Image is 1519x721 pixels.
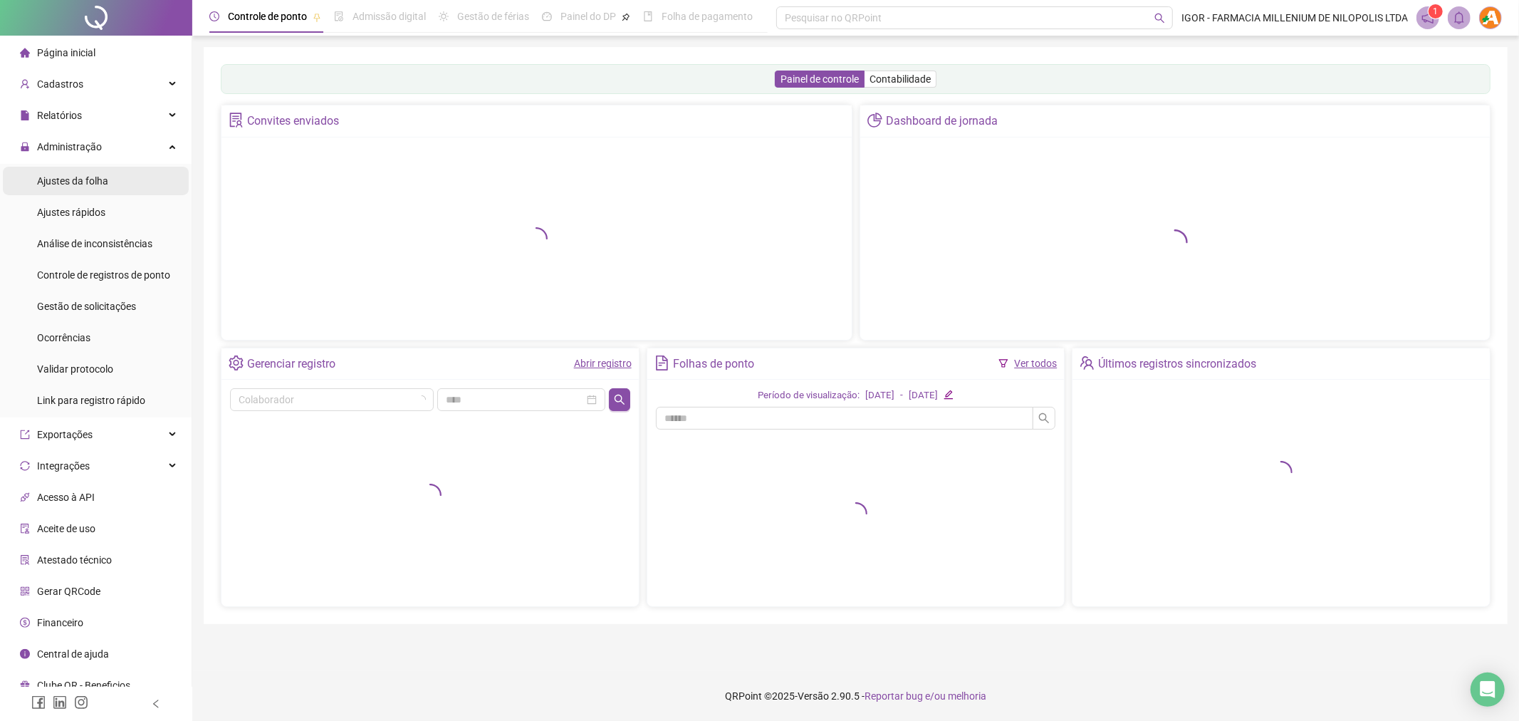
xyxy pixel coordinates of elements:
[37,238,152,249] span: Análise de inconsistências
[643,11,653,21] span: book
[781,73,859,85] span: Painel de controle
[37,207,105,218] span: Ajustes rápidos
[20,680,30,690] span: gift
[20,649,30,659] span: info-circle
[560,11,616,22] span: Painel do DP
[192,671,1519,721] footer: QRPoint © 2025 - 2.90.5 -
[1269,460,1294,484] span: loading
[622,13,630,21] span: pushpin
[886,109,998,133] div: Dashboard de jornada
[37,648,109,660] span: Central de ajuda
[20,618,30,628] span: dollar
[37,78,83,90] span: Cadastros
[20,492,30,502] span: api
[31,695,46,710] span: facebook
[900,388,903,403] div: -
[37,332,90,343] span: Ocorrências
[37,269,170,281] span: Controle de registros de ponto
[1480,7,1501,28] img: 4531
[209,11,219,21] span: clock-circle
[37,492,95,503] span: Acesso à API
[524,226,549,251] span: loading
[20,142,30,152] span: lock
[758,388,860,403] div: Período de visualização:
[867,113,882,128] span: pie-chart
[654,356,669,370] span: file-text
[1099,352,1257,376] div: Últimos registros sincronizados
[20,79,30,89] span: user-add
[1154,13,1165,24] span: search
[417,482,442,507] span: loading
[37,175,108,187] span: Ajustes da folha
[870,73,931,85] span: Contabilidade
[228,11,307,22] span: Controle de ponto
[37,586,100,597] span: Gerar QRCode
[53,695,67,710] span: linkedin
[1181,10,1408,26] span: IGOR - FARMACIA MILLENIUM DE NILOPOLIS LTDA
[229,113,244,128] span: solution
[20,461,30,471] span: sync
[74,695,88,710] span: instagram
[20,555,30,565] span: solution
[247,109,339,133] div: Convites enviados
[37,141,102,152] span: Administração
[37,680,130,691] span: Clube QR - Beneficios
[20,524,30,534] span: audit
[1038,413,1050,424] span: search
[1421,11,1434,24] span: notification
[614,394,625,405] span: search
[37,617,83,628] span: Financeiro
[909,388,938,403] div: [DATE]
[457,11,529,22] span: Gestão de férias
[944,390,953,399] span: edit
[20,48,30,58] span: home
[247,352,335,376] div: Gerenciar registro
[673,352,754,376] div: Folhas de ponto
[417,395,426,404] span: loading
[37,429,93,440] span: Exportações
[229,356,244,370] span: setting
[37,523,95,534] span: Aceite de uso
[574,358,632,369] a: Abrir registro
[20,110,30,120] span: file
[662,11,753,22] span: Folha de pagamento
[151,699,161,709] span: left
[1434,6,1439,16] span: 1
[20,586,30,596] span: qrcode
[843,501,868,526] span: loading
[1080,356,1095,370] span: team
[865,690,986,702] span: Reportar bug e/ou melhoria
[334,11,344,21] span: file-done
[542,11,552,21] span: dashboard
[20,430,30,440] span: export
[37,110,82,121] span: Relatórios
[1453,11,1466,24] span: bell
[1429,4,1443,19] sup: 1
[37,554,112,566] span: Atestado técnico
[1471,673,1505,707] div: Open Intercom Messenger
[865,388,894,403] div: [DATE]
[439,11,449,21] span: sun
[798,690,829,702] span: Versão
[998,358,1008,368] span: filter
[37,460,90,472] span: Integrações
[313,13,321,21] span: pushpin
[1014,358,1057,369] a: Ver todos
[37,363,113,375] span: Validar protocolo
[37,395,145,406] span: Link para registro rápido
[37,301,136,312] span: Gestão de solicitações
[353,11,426,22] span: Admissão digital
[1161,228,1189,256] span: loading
[37,47,95,58] span: Página inicial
